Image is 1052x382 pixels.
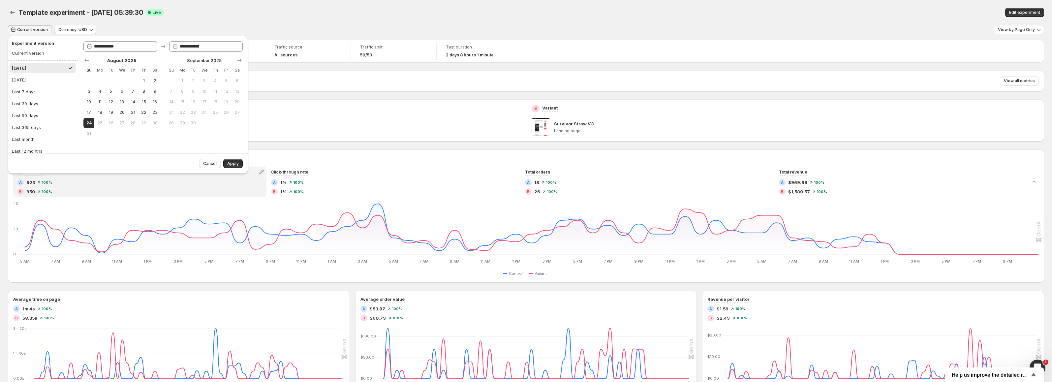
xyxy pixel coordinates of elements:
text: 5 PM [573,259,582,264]
span: 5 [223,78,229,83]
span: 100 % [44,316,54,320]
button: Wednesday August 13 2025 [116,97,127,107]
button: View by:Page Only [994,25,1044,34]
span: 21 [130,110,136,115]
h2: B [527,190,530,194]
div: [DATE] [12,65,26,71]
h2: Experiment version [12,40,71,47]
button: Last 7 days [10,86,76,97]
span: 5 [108,89,114,94]
span: Sa [152,68,158,73]
h2: A [273,180,276,184]
th: Friday [139,65,149,76]
span: Sa [234,68,240,73]
a: Test duration2 days 8 hours 1 minute [446,44,513,58]
button: Edit experiment [1005,8,1044,17]
text: 7 PM [235,259,244,264]
span: 11 [97,99,103,105]
th: Monday [177,65,188,76]
span: 100 % [546,180,556,184]
button: Currency: USD [54,25,96,34]
button: Thursday September 18 2025 [210,97,221,107]
button: Thursday August 28 2025 [127,118,138,128]
button: Friday September 19 2025 [221,97,232,107]
th: Saturday [232,65,243,76]
span: Current version [17,27,48,32]
h2: A [781,180,784,184]
span: View all metrics [1004,78,1035,83]
button: Last 365 days [10,122,76,133]
text: 3 PM [174,259,183,264]
h4: All sources [274,52,297,58]
text: 9 AM [81,259,91,264]
button: Sunday September 21 2025 [166,107,177,118]
h2: A [362,307,365,311]
span: 9 [190,89,196,94]
button: Friday August 22 2025 [139,107,149,118]
span: 16 [152,99,158,105]
button: Sunday August 31 2025 [83,128,94,139]
span: 4 [97,89,103,94]
span: 4 [212,78,218,83]
button: Current version [8,25,52,34]
text: 11 PM [665,259,675,264]
span: Su [169,68,174,73]
text: 5 PM [204,259,213,264]
span: 28 [169,120,174,126]
th: Friday [221,65,232,76]
button: Saturday September 27 2025 [232,107,243,118]
span: 16 [190,99,196,105]
text: 11 AM [480,259,490,264]
text: 1 AM [696,259,705,264]
span: View by: Page Only [998,27,1035,32]
button: Friday September 5 2025 [221,76,232,86]
h2: A [15,307,18,311]
span: 9 [152,89,158,94]
div: Last 90 days [12,112,38,119]
span: 28 [130,120,136,126]
th: Wednesday [199,65,210,76]
h2: B [273,190,276,194]
button: Control [503,270,525,277]
button: Saturday August 2 2025 [149,76,160,86]
span: 26 [534,188,540,195]
div: Current version [12,50,44,56]
th: Thursday [210,65,221,76]
button: Monday August 18 2025 [94,107,105,118]
button: Saturday August 9 2025 [149,86,160,97]
span: $1,580.57 [788,188,810,195]
span: 10 [201,89,207,94]
button: Apply [223,159,243,168]
span: 13 [234,89,240,94]
text: 1 PM [881,259,889,264]
text: 3m 20s [13,326,27,331]
span: $53.87 [370,305,385,312]
button: Wednesday September 10 2025 [199,86,210,97]
h2: B [781,190,784,194]
button: Monday August 4 2025 [94,86,105,97]
span: 30 [190,120,196,126]
button: Tuesday August 5 2025 [106,86,116,97]
iframe: Intercom live chat [1030,360,1045,375]
span: 25 [97,120,103,126]
span: 950 [26,188,35,195]
span: Control [509,271,523,276]
span: Variant [535,271,547,276]
span: Total orders [525,170,550,175]
th: Sunday [166,65,177,76]
text: 11 AM [849,259,859,264]
button: Saturday September 13 2025 [232,86,243,97]
button: Last 90 days [10,110,76,121]
h2: B [534,106,537,111]
span: 27 [234,110,240,115]
span: Test duration [446,45,513,50]
span: 30 [152,120,158,126]
button: Show next month, October 2025 [235,56,244,65]
button: Tuesday August 26 2025 [106,118,116,128]
span: 18 [97,110,103,115]
span: 15 [141,99,147,105]
div: Last 30 days [12,100,38,107]
span: 100 % [293,190,304,194]
h3: Revenue per visitor [707,296,750,302]
button: Saturday August 23 2025 [149,107,160,118]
